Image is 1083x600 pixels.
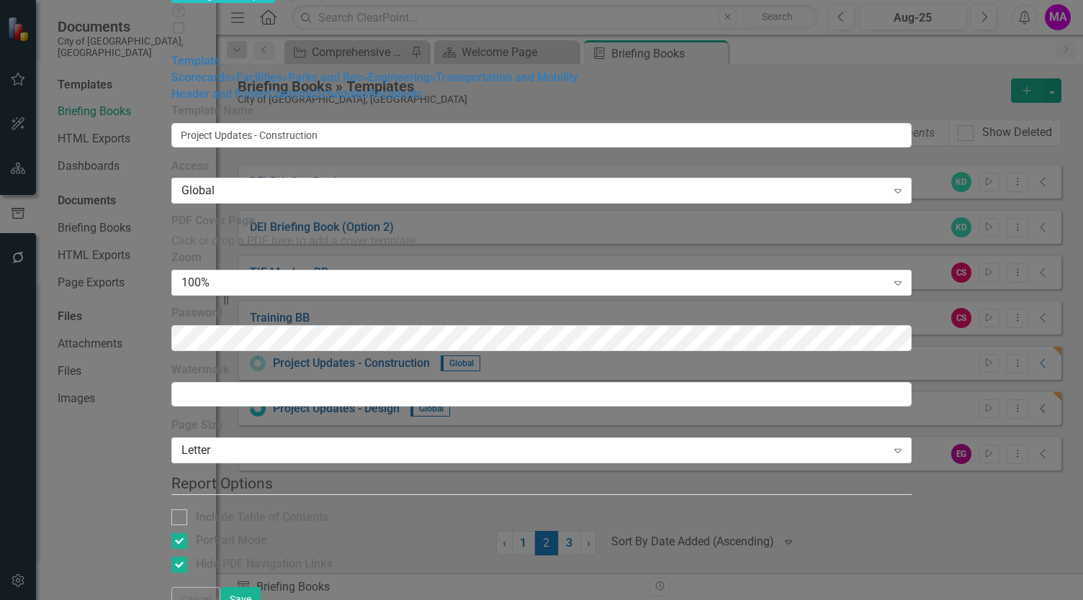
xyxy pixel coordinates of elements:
[362,71,430,84] a: »Engineering
[369,87,423,101] a: Recipients
[430,71,436,84] span: »
[171,305,912,322] label: Password
[282,71,288,84] span: »
[181,442,886,458] div: Letter
[171,71,230,84] a: Scorecards
[181,183,886,199] div: Global
[171,362,912,378] label: Watermark
[269,87,315,101] a: Contents
[430,71,578,84] a: »Transportation and Mobility
[171,158,912,175] label: Access
[230,71,282,84] a: »Facilities
[171,213,912,229] label: PDF Cover Page
[171,87,269,101] a: Header and Footer
[171,250,912,266] label: Zoom
[171,417,912,434] label: Page Size
[315,87,369,101] a: Schedules
[171,473,912,495] legend: Report Options
[171,54,220,68] a: Template
[196,556,333,573] div: Hide PDF Navigation Links
[196,532,267,549] div: Portrait Mode
[171,103,912,119] label: Template Name
[230,71,236,84] span: »
[196,509,328,526] div: Include Table of Contents
[362,71,368,84] span: »
[282,71,362,84] a: »Parks and Rec
[181,275,886,291] div: 100%
[171,233,912,250] div: Click or drop a PDF here to add a cover template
